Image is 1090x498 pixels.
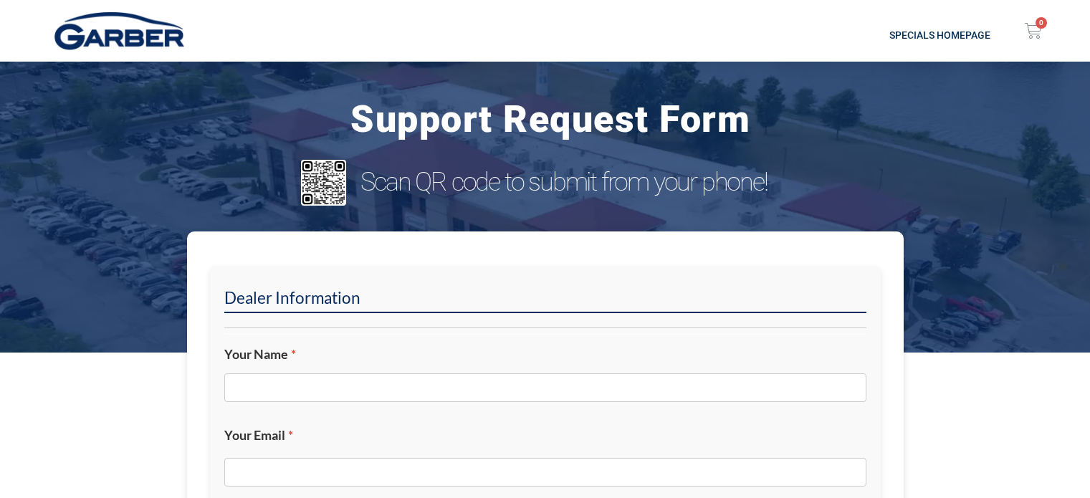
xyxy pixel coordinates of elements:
h3: Scan QR code to submit from your phone! [360,167,800,198]
h2: Specials Homepage [290,30,990,40]
h2: Dealer Information [224,287,866,313]
label: Your Email [224,427,866,444]
label: Your Name [224,346,866,363]
h3: Support Request Form [107,94,993,146]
